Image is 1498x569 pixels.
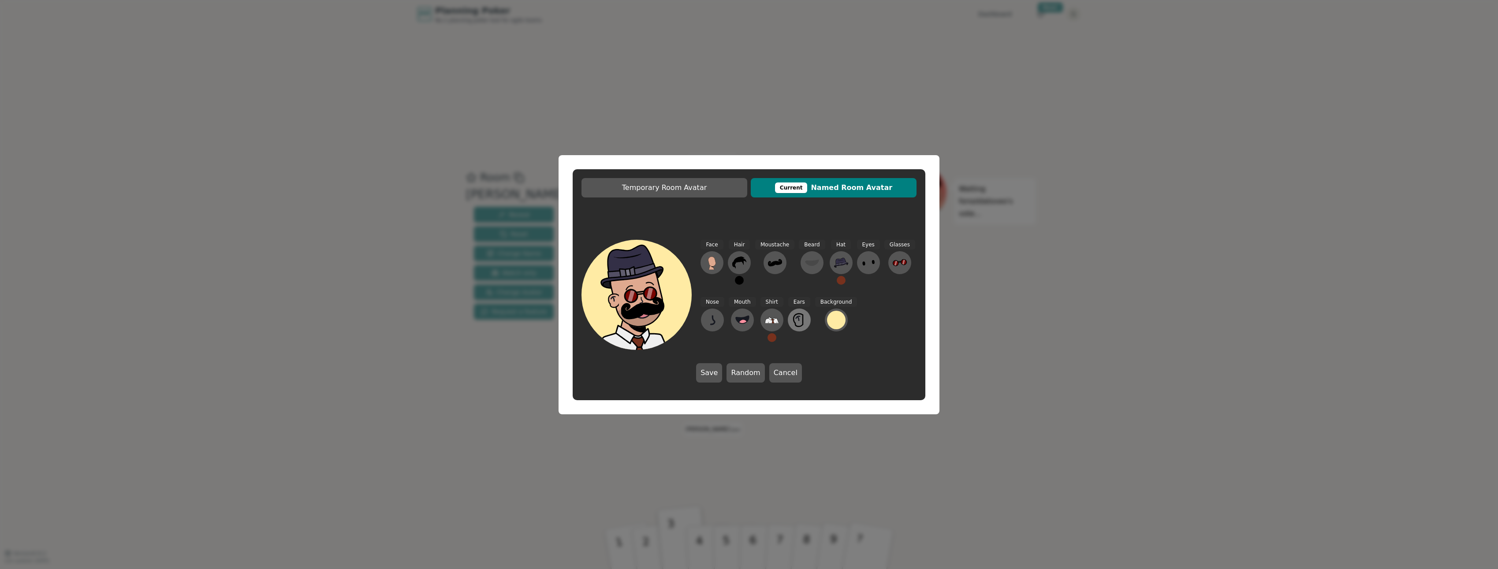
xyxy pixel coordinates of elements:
span: Hat [831,240,851,250]
span: Shirt [760,297,783,307]
button: CurrentNamed Room Avatar [751,178,917,197]
button: Temporary Room Avatar [581,178,747,197]
span: Beard [799,240,825,250]
span: Ears [788,297,810,307]
span: Moustache [755,240,794,250]
span: Hair [729,240,750,250]
span: Nose [701,297,724,307]
div: This avatar will be displayed in dedicated rooms [775,182,808,193]
span: Glasses [884,240,915,250]
button: Cancel [769,363,802,383]
span: Background [815,297,857,307]
span: Face [701,240,723,250]
button: Save [696,363,722,383]
span: Mouth [729,297,756,307]
span: Temporary Room Avatar [586,182,743,193]
button: Random [727,363,764,383]
span: Named Room Avatar [755,182,912,193]
span: Eyes [857,240,880,250]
